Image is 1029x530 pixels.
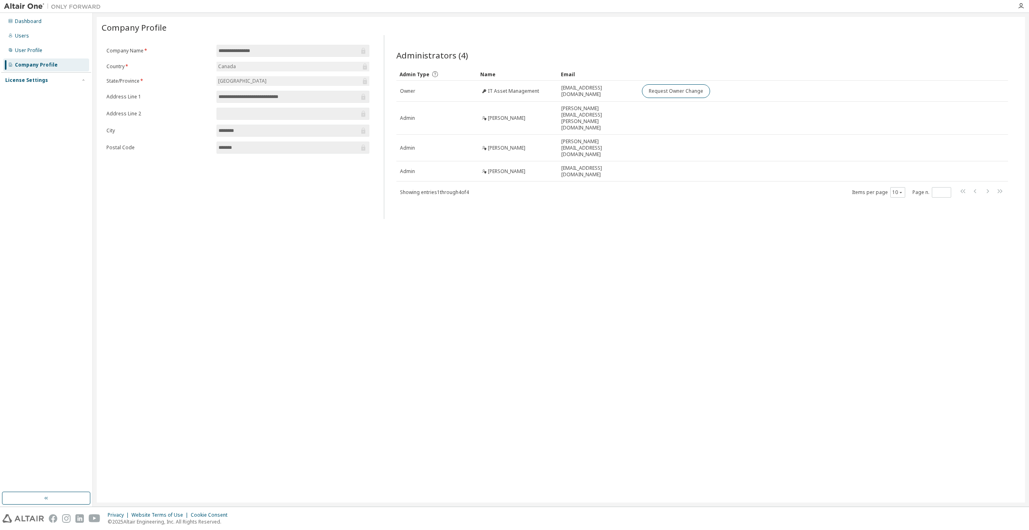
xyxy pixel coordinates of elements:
[5,77,48,83] div: License Settings
[912,187,951,198] span: Page n.
[108,518,232,525] p: © 2025 Altair Engineering, Inc. All Rights Reserved.
[49,514,57,523] img: facebook.svg
[217,62,369,71] div: Canada
[561,85,635,98] span: [EMAIL_ADDRESS][DOMAIN_NAME]
[106,111,212,117] label: Address Line 2
[488,168,525,175] span: [PERSON_NAME]
[561,105,635,131] span: [PERSON_NAME][EMAIL_ADDRESS][PERSON_NAME][DOMAIN_NAME]
[400,115,415,121] span: Admin
[106,144,212,151] label: Postal Code
[217,76,369,86] div: [GEOGRAPHIC_DATA]
[106,48,212,54] label: Company Name
[108,512,131,518] div: Privacy
[892,189,903,196] button: 10
[15,18,42,25] div: Dashboard
[400,168,415,175] span: Admin
[15,47,42,54] div: User Profile
[561,165,635,178] span: [EMAIL_ADDRESS][DOMAIN_NAME]
[15,62,58,68] div: Company Profile
[2,514,44,523] img: altair_logo.svg
[488,145,525,151] span: [PERSON_NAME]
[75,514,84,523] img: linkedin.svg
[89,514,100,523] img: youtube.svg
[400,189,469,196] span: Showing entries 1 through 4 of 4
[400,88,415,94] span: Owner
[15,33,29,39] div: Users
[400,71,429,78] span: Admin Type
[217,62,237,71] div: Canada
[852,187,905,198] span: Items per page
[106,78,212,84] label: State/Province
[396,50,468,61] span: Administrators (4)
[106,63,212,70] label: Country
[131,512,191,518] div: Website Terms of Use
[217,77,268,86] div: [GEOGRAPHIC_DATA]
[488,115,525,121] span: [PERSON_NAME]
[561,68,635,81] div: Email
[62,514,71,523] img: instagram.svg
[106,127,212,134] label: City
[480,68,554,81] div: Name
[4,2,105,10] img: Altair One
[106,94,212,100] label: Address Line 1
[191,512,232,518] div: Cookie Consent
[561,138,635,158] span: [PERSON_NAME][EMAIL_ADDRESS][DOMAIN_NAME]
[102,22,167,33] span: Company Profile
[642,84,710,98] button: Request Owner Change
[400,145,415,151] span: Admin
[488,88,539,94] span: IT Asset Management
